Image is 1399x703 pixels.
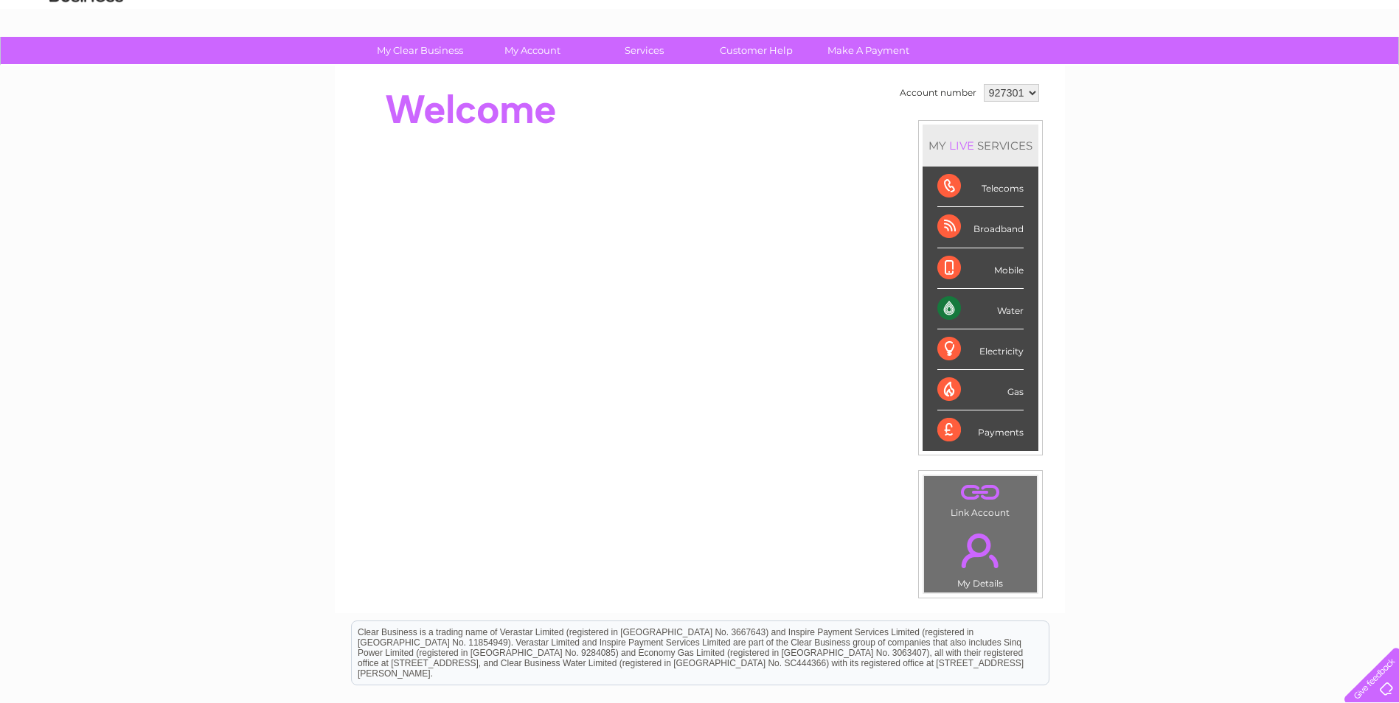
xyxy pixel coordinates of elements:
[359,37,481,64] a: My Clear Business
[923,521,1038,593] td: My Details
[937,248,1024,289] div: Mobile
[896,80,980,105] td: Account number
[1139,63,1167,74] a: Water
[937,207,1024,248] div: Broadband
[1121,7,1223,26] a: 0333 014 3131
[808,37,929,64] a: Make A Payment
[937,410,1024,450] div: Payments
[946,139,977,153] div: LIVE
[928,525,1033,576] a: .
[1301,63,1337,74] a: Contact
[937,329,1024,370] div: Electricity
[1350,63,1385,74] a: Log out
[937,370,1024,410] div: Gas
[352,8,1049,71] div: Clear Business is a trading name of Verastar Limited (registered in [GEOGRAPHIC_DATA] No. 3667643...
[471,37,593,64] a: My Account
[1218,63,1262,74] a: Telecoms
[1176,63,1209,74] a: Energy
[923,475,1038,522] td: Link Account
[49,38,124,83] img: logo.png
[928,480,1033,506] a: .
[937,289,1024,329] div: Water
[695,37,817,64] a: Customer Help
[923,125,1038,167] div: MY SERVICES
[937,167,1024,207] div: Telecoms
[1271,63,1292,74] a: Blog
[583,37,705,64] a: Services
